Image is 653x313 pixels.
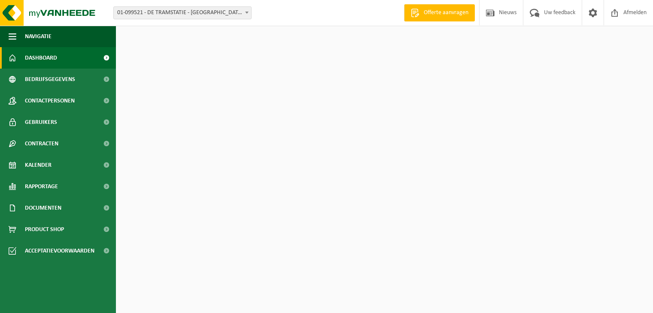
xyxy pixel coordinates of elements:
span: Rapportage [25,176,58,197]
span: Offerte aanvragen [422,9,471,17]
a: Offerte aanvragen [404,4,475,21]
span: Navigatie [25,26,52,47]
span: Dashboard [25,47,57,69]
span: Gebruikers [25,111,57,133]
span: Documenten [25,197,61,219]
span: Contactpersonen [25,90,75,111]
span: Kalender [25,154,52,176]
span: Bedrijfsgegevens [25,69,75,90]
span: 01-099521 - DE TRAMSTATIE - SINT-LIEVENS-ESSE [113,6,252,19]
span: Product Shop [25,219,64,240]
span: Contracten [25,133,58,154]
span: Acceptatievoorwaarden [25,240,94,262]
span: 01-099521 - DE TRAMSTATIE - SINT-LIEVENS-ESSE [114,7,251,19]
